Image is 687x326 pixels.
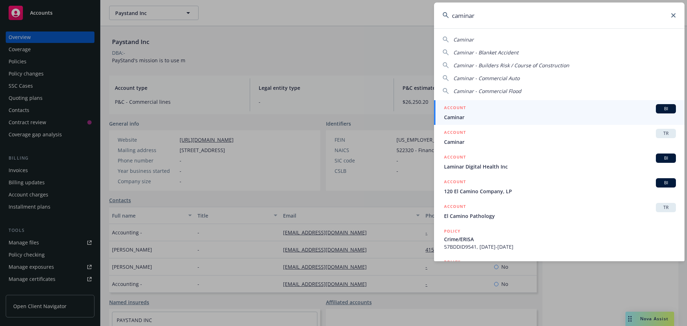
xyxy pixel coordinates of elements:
span: 57BDDID9541, [DATE]-[DATE] [444,243,676,250]
a: POLICY [434,254,684,285]
h5: POLICY [444,258,461,266]
span: TR [659,204,673,211]
a: ACCOUNTBILaminar Digital Health Inc [434,150,684,174]
span: Crime/ERISA [444,235,676,243]
span: BI [659,180,673,186]
span: Caminar [453,36,474,43]
span: Caminar - Blanket Accident [453,49,518,56]
a: ACCOUNTTREl Camino Pathology [434,199,684,224]
a: ACCOUNTBICaminar [434,100,684,125]
span: BI [659,106,673,112]
h5: ACCOUNT [444,203,466,211]
h5: POLICY [444,228,461,235]
span: Caminar [444,113,676,121]
span: Caminar [444,138,676,146]
a: ACCOUNTBI120 El Camino Company, LP [434,174,684,199]
span: Caminar - Commercial Flood [453,88,521,94]
h5: ACCOUNT [444,104,466,113]
a: POLICYCrime/ERISA57BDDID9541, [DATE]-[DATE] [434,224,684,254]
h5: ACCOUNT [444,154,466,162]
input: Search... [434,3,684,28]
h5: ACCOUNT [444,178,466,187]
span: 120 El Camino Company, LP [444,188,676,195]
span: Caminar - Builders Risk / Course of Construction [453,62,569,69]
span: El Camino Pathology [444,212,676,220]
a: ACCOUNTTRCaminar [434,125,684,150]
span: BI [659,155,673,161]
h5: ACCOUNT [444,129,466,137]
span: TR [659,130,673,137]
span: Laminar Digital Health Inc [444,163,676,170]
span: Caminar - Commercial Auto [453,75,520,82]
